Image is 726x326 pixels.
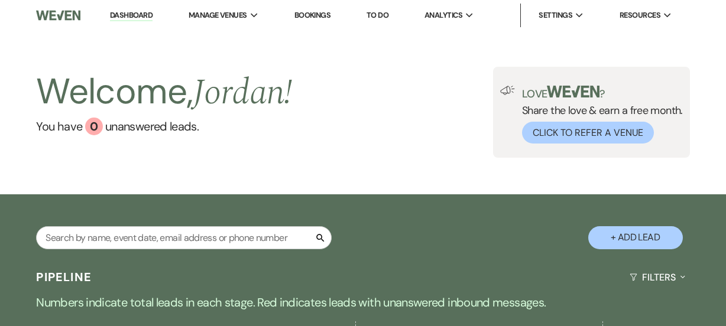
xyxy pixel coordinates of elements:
[588,226,683,249] button: + Add Lead
[36,67,292,118] h2: Welcome,
[522,86,683,99] p: Love ?
[625,262,689,293] button: Filters
[515,86,683,144] div: Share the love & earn a free month.
[547,86,599,97] img: weven-logo-green.svg
[189,9,247,21] span: Manage Venues
[539,9,572,21] span: Settings
[36,269,92,285] h3: Pipeline
[367,10,388,20] a: To Do
[500,86,515,95] img: loud-speaker-illustration.svg
[424,9,462,21] span: Analytics
[193,66,293,120] span: Jordan !
[36,226,332,249] input: Search by name, event date, email address or phone number
[294,10,331,20] a: Bookings
[620,9,660,21] span: Resources
[36,118,292,135] a: You have 0 unanswered leads.
[522,122,654,144] button: Click to Refer a Venue
[110,10,153,21] a: Dashboard
[36,3,80,28] img: Weven Logo
[85,118,103,135] div: 0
